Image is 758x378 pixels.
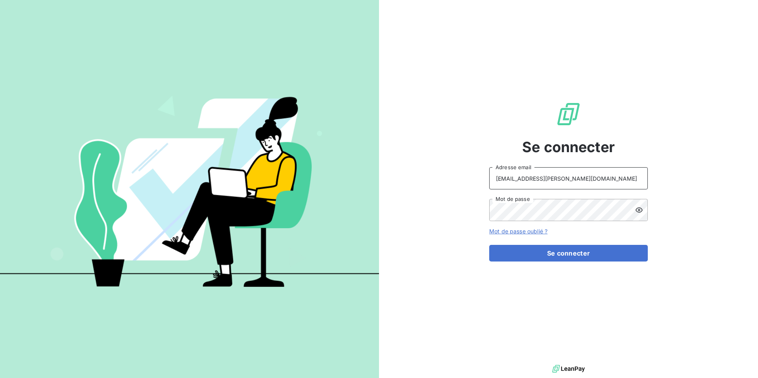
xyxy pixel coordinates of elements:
[489,245,648,262] button: Se connecter
[522,136,615,158] span: Se connecter
[552,363,585,375] img: logo
[489,167,648,189] input: placeholder
[489,228,547,235] a: Mot de passe oublié ?
[556,101,581,127] img: Logo LeanPay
